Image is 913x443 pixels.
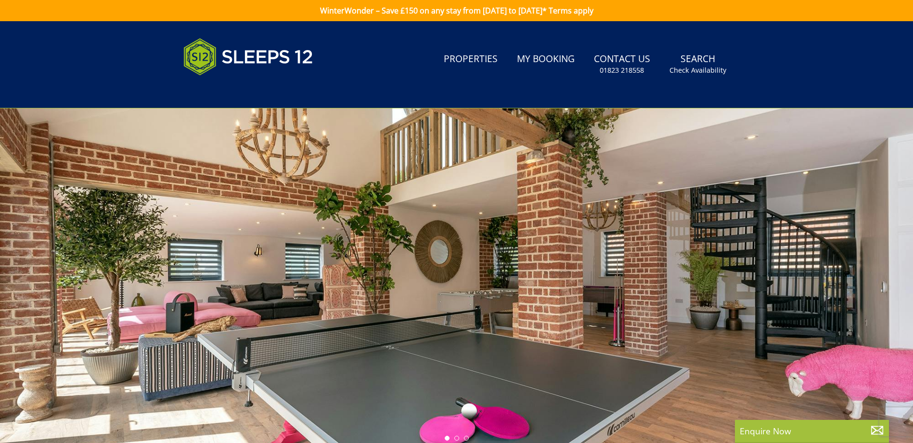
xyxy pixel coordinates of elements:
iframe: Customer reviews powered by Trustpilot [179,87,280,95]
img: Sleeps 12 [183,33,313,81]
a: Contact Us01823 218558 [590,49,654,80]
small: Check Availability [669,65,726,75]
a: Properties [440,49,502,70]
a: SearchCheck Availability [666,49,730,80]
p: Enquire Now [740,425,884,437]
small: 01823 218558 [600,65,644,75]
a: My Booking [513,49,579,70]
